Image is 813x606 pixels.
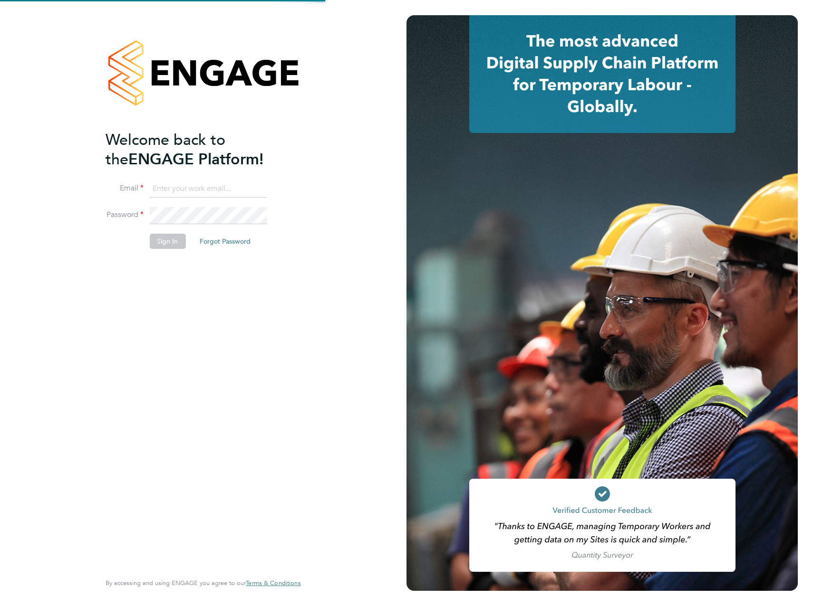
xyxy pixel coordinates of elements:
button: Forgot Password [192,234,258,249]
label: Email [106,183,144,193]
span: Welcome back to the [106,131,225,169]
a: Terms & Conditions [246,579,300,587]
span: Terms & Conditions [246,579,300,587]
button: Sign In [149,234,185,249]
label: Password [106,210,144,220]
span: By accessing and using ENGAGE you agree to our [106,579,300,587]
h2: ENGAGE Platform! [106,130,291,169]
input: Enter your work email... [149,180,267,198]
